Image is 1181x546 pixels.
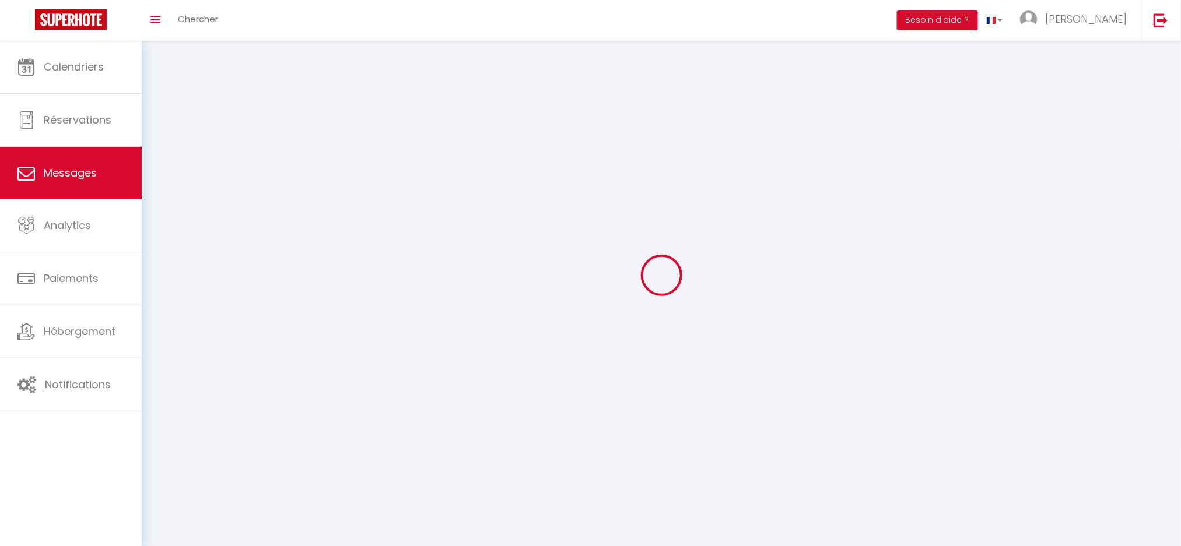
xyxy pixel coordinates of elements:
img: logout [1154,13,1168,27]
iframe: Chat [1131,494,1172,537]
span: Réservations [44,112,111,127]
span: Calendriers [44,59,104,74]
span: Messages [44,165,97,180]
span: Paiements [44,271,99,286]
img: Super Booking [35,9,107,30]
span: Hébergement [44,324,115,339]
span: Notifications [45,377,111,392]
button: Ouvrir le widget de chat LiveChat [9,5,44,40]
button: Besoin d'aide ? [897,10,978,30]
span: Chercher [178,13,218,25]
span: Analytics [44,218,91,233]
span: [PERSON_NAME] [1045,12,1127,26]
img: ... [1020,10,1038,28]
